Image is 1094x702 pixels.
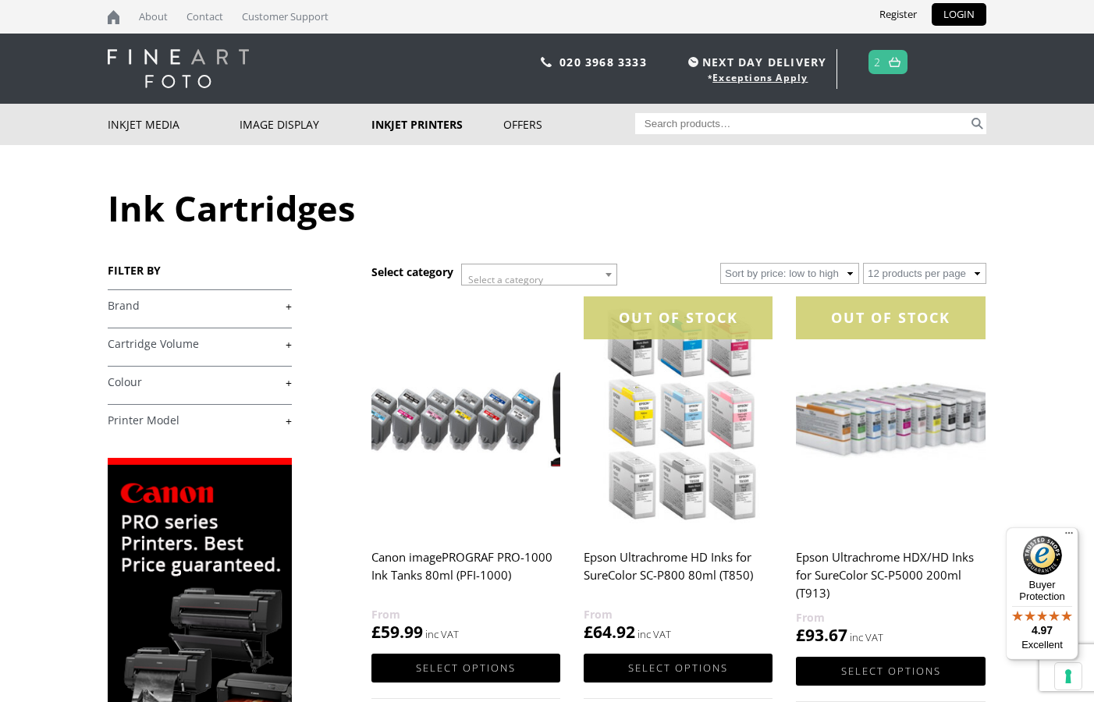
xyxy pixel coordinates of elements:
bdi: 64.92 [584,621,635,643]
a: Inkjet Media [108,104,240,145]
button: Menu [1060,527,1078,546]
a: + [108,337,292,352]
img: Epson Ultrachrome HD Inks for SureColor SC-P800 80ml (T850) [584,296,773,533]
a: + [108,413,292,428]
a: Select options for “Canon imagePROGRAF PRO-1000 Ink Tanks 80ml (PFI-1000)” [371,654,560,682]
img: time.svg [688,57,698,67]
h1: Ink Cartridges [108,184,986,232]
h2: Epson Ultrachrome HDX/HD Inks for SureColor SC-P5000 200ml (T913) [796,543,985,608]
a: + [108,299,292,314]
p: Excellent [1006,639,1078,651]
h4: Brand [108,289,292,321]
input: Search products… [635,113,969,134]
button: Trusted Shops TrustmarkBuyer Protection4.97Excellent [1006,527,1078,660]
select: Shop order [720,263,859,284]
a: OUT OF STOCKEpson Ultrachrome HDX/HD Inks for SureColor SC-P5000 200ml (T913) £93.67 [796,296,985,647]
a: 2 [874,51,881,73]
button: Search [968,113,986,134]
a: Select options for “Epson Ultrachrome HD Inks for SureColor SC-P800 80ml (T850)” [584,654,773,682]
h2: Epson Ultrachrome HD Inks for SureColor SC-P800 80ml (T850) [584,543,773,605]
a: Image Display [240,104,371,145]
a: Offers [503,104,635,145]
a: Inkjet Printers [371,104,503,145]
img: phone.svg [541,57,552,67]
h3: FILTER BY [108,263,292,278]
span: Select a category [468,273,543,286]
span: £ [584,621,593,643]
a: Select options for “Epson Ultrachrome HDX/HD Inks for SureColor SC-P5000 200ml (T913)” [796,657,985,686]
a: Register [868,3,929,26]
a: Canon imagePROGRAF PRO-1000 Ink Tanks 80ml (PFI-1000) £59.99 [371,296,560,643]
span: NEXT DAY DELIVERY [684,53,826,71]
h4: Cartridge Volume [108,328,292,359]
h3: Select category [371,264,453,279]
div: OUT OF STOCK [584,296,773,339]
h2: Canon imagePROGRAF PRO-1000 Ink Tanks 80ml (PFI-1000) [371,543,560,605]
span: £ [371,621,381,643]
img: logo-white.svg [108,49,249,88]
a: Exceptions Apply [712,71,808,84]
img: Trusted Shops Trustmark [1023,536,1062,575]
p: Buyer Protection [1006,579,1078,602]
img: Epson Ultrachrome HDX/HD Inks for SureColor SC-P5000 200ml (T913) [796,296,985,533]
h4: Printer Model [108,404,292,435]
bdi: 93.67 [796,624,847,646]
div: OUT OF STOCK [796,296,985,339]
a: + [108,375,292,390]
img: Canon imagePROGRAF PRO-1000 Ink Tanks 80ml (PFI-1000) [371,296,560,533]
h4: Colour [108,366,292,397]
img: basket.svg [889,57,900,67]
button: Your consent preferences for tracking technologies [1055,663,1082,690]
a: LOGIN [932,3,986,26]
a: OUT OF STOCKEpson Ultrachrome HD Inks for SureColor SC-P800 80ml (T850) £64.92 [584,296,773,643]
span: 4.97 [1032,624,1053,636]
span: £ [796,624,805,646]
a: 020 3968 3333 [559,55,647,69]
bdi: 59.99 [371,621,423,643]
